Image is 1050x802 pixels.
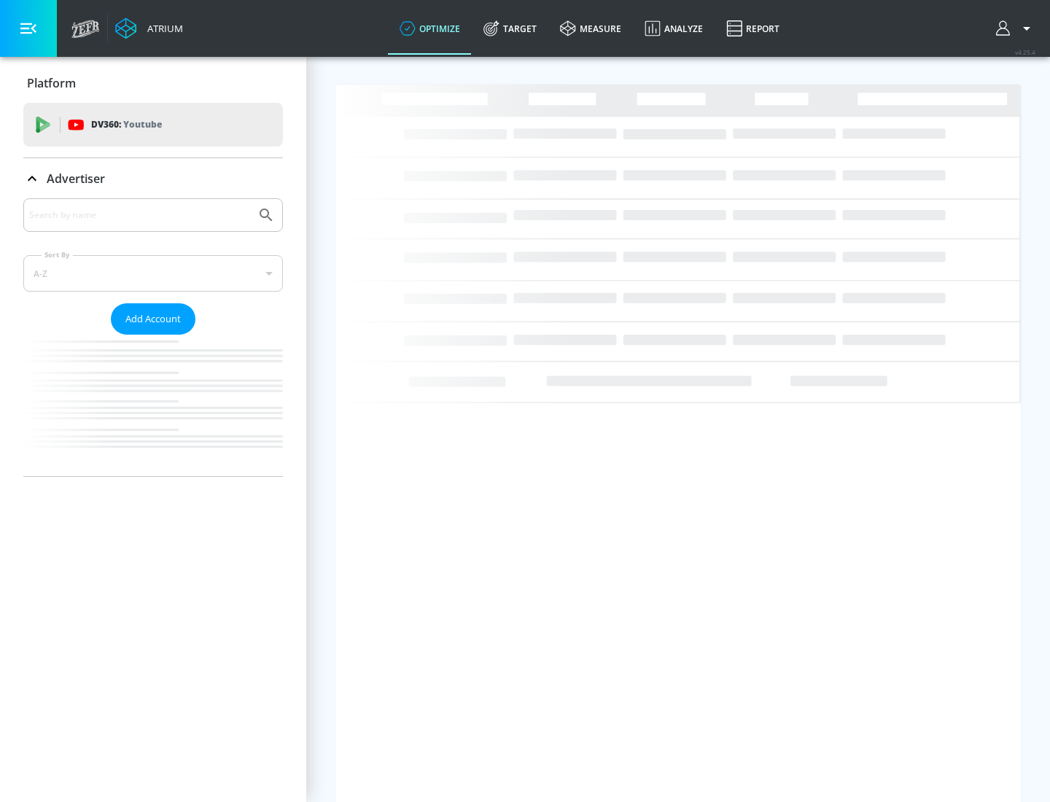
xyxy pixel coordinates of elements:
[111,303,195,335] button: Add Account
[23,63,283,104] div: Platform
[29,206,250,225] input: Search by name
[548,2,633,55] a: measure
[23,158,283,199] div: Advertiser
[715,2,791,55] a: Report
[125,311,181,327] span: Add Account
[115,17,183,39] a: Atrium
[141,22,183,35] div: Atrium
[1015,48,1035,56] span: v 4.25.4
[91,117,162,133] p: DV360:
[23,335,283,476] nav: list of Advertiser
[27,75,76,91] p: Platform
[472,2,548,55] a: Target
[42,250,73,260] label: Sort By
[23,255,283,292] div: A-Z
[23,103,283,147] div: DV360: Youtube
[47,171,105,187] p: Advertiser
[23,198,283,476] div: Advertiser
[123,117,162,132] p: Youtube
[388,2,472,55] a: optimize
[633,2,715,55] a: Analyze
